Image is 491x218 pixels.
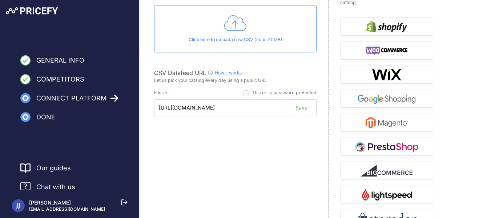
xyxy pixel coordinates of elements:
p: [PERSON_NAME] [29,199,105,206]
img: Lightspeed [362,189,411,201]
img: WooCommerce [366,45,408,56]
span: Connect Platform [36,93,106,103]
img: Wix [372,69,402,80]
span: Competitors [36,74,84,84]
span: Done [36,112,55,122]
img: Shopify [366,21,407,32]
a: Our guides [36,163,71,173]
img: Google Shopping [355,93,418,104]
a: Chat with us [20,182,75,192]
button: Save [288,101,315,115]
input: https://www.example.com/catalog.csv [154,99,317,116]
div: File Url [154,90,169,96]
img: Magento 2 [366,117,408,128]
img: BigCommerce [361,165,412,177]
p: [EMAIL_ADDRESS][DOMAIN_NAME] [29,206,105,212]
a: How it works [215,70,242,75]
div: This url is password protected [252,90,317,96]
p: a new CSV (max. 20MB) [160,36,310,43]
img: PrestaShop [355,141,418,152]
span: CSV Datafeed URL [154,69,206,76]
span: General Info [36,55,84,66]
img: Pricefy Logo [6,7,58,15]
span: Chat with us [36,182,75,192]
span: Click here to upload [189,37,230,42]
p: Let us pick your catalog every day using a public URL [154,77,317,84]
